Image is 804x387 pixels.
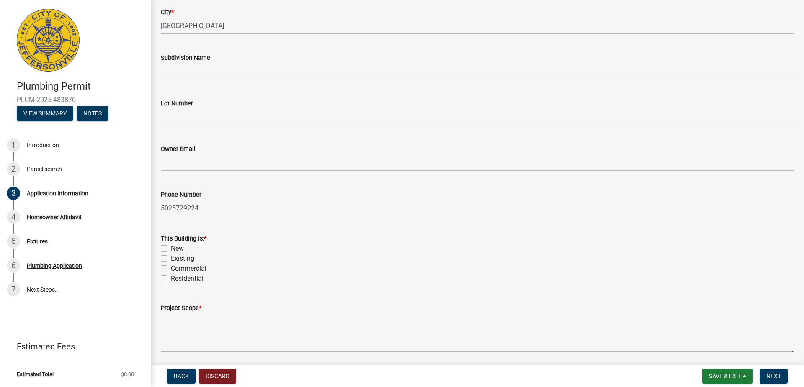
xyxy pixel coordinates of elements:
[161,146,196,152] label: Owner Email
[17,96,134,104] span: PLUM-2025-483870
[199,369,236,384] button: Discard
[17,110,73,117] wm-modal-confirm: Summary
[167,369,196,384] button: Back
[766,373,781,379] span: Next
[171,274,204,284] label: Residential
[27,214,82,220] div: Homeowner Affidavit
[7,235,20,248] div: 5
[7,338,137,355] a: Estimated Fees
[17,80,144,92] h4: Plumbing Permit
[760,369,788,384] button: Next
[171,264,206,274] label: Commercial
[27,166,62,172] div: Parcel search
[7,162,20,176] div: 2
[161,192,201,198] label: Phone Number
[171,254,194,264] label: Existing
[709,373,741,379] span: Save & Exit
[121,372,134,377] span: $0.00
[161,55,210,61] label: Subdivision Name
[161,10,174,15] label: City
[171,243,184,254] label: New
[27,263,82,269] div: Plumbing Application
[77,106,108,121] button: Notes
[161,236,206,242] label: This Building is:
[161,305,201,311] label: Project Scope
[17,372,54,377] span: Estimated Total
[27,238,48,244] div: Fixtures
[7,259,20,272] div: 6
[7,138,20,152] div: 1
[174,373,189,379] span: Back
[17,106,73,121] button: View Summary
[7,210,20,224] div: 4
[702,369,753,384] button: Save & Exit
[77,110,108,117] wm-modal-confirm: Notes
[17,9,80,72] img: City of Jeffersonville, Indiana
[161,101,193,107] label: Lot Number
[27,190,88,196] div: Application Information
[7,187,20,200] div: 3
[27,142,59,148] div: Introduction
[7,283,20,296] div: 7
